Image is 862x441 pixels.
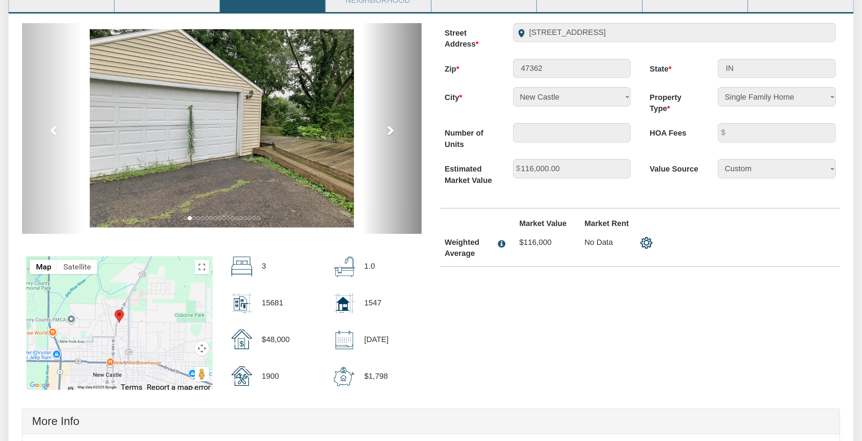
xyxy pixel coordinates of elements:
[32,415,830,428] h4: More Info
[262,293,283,313] p: 15681
[30,260,57,274] button: Show street map
[68,385,73,390] button: Keyboard shortcuts
[519,237,565,248] p: $116,000
[510,218,575,229] label: Market Value
[231,330,252,349] img: sold_price.svg
[364,293,381,313] p: 1547
[575,218,640,229] label: Market Rent
[195,367,209,381] button: Drag Pegman onto the map to open Street View
[231,293,252,314] img: lot_size.svg
[231,256,252,277] img: beds.svg
[435,23,503,49] label: Street Address
[640,59,709,74] label: State
[231,366,252,386] img: year_built.svg
[90,29,354,227] img: 575567
[435,123,503,149] label: Number of Units
[364,366,388,386] p: $1,798
[262,330,290,350] p: $48,000
[334,293,355,314] img: home_size.svg
[640,87,709,114] label: Property Type
[78,385,116,389] span: Map data ©2025 Google
[364,330,389,350] p: [DATE]
[435,87,503,103] label: City
[57,260,97,274] button: Show satellite imagery
[195,341,209,356] button: Map camera controls
[364,256,375,276] p: 1.0
[584,237,631,248] p: No Data
[640,159,709,174] label: Value Source
[147,383,210,392] a: Report a map error
[640,123,709,138] label: HOA Fees
[334,256,355,277] img: bath.svg
[334,366,355,387] img: down_payment.svg
[435,159,503,185] label: Estimated Market Value
[262,366,279,386] p: 1900
[435,59,503,74] label: Zip
[445,237,493,259] div: Weighted Average
[195,260,209,274] button: Toggle fullscreen view
[640,237,653,249] img: settings.png
[334,330,355,351] img: sold_date.svg
[28,380,52,390] a: Open this area in Google Maps (opens a new window)
[262,256,266,276] p: 3
[121,383,142,392] a: Terms (opens in new tab)
[28,380,52,390] img: Google
[115,310,124,323] div: Marker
